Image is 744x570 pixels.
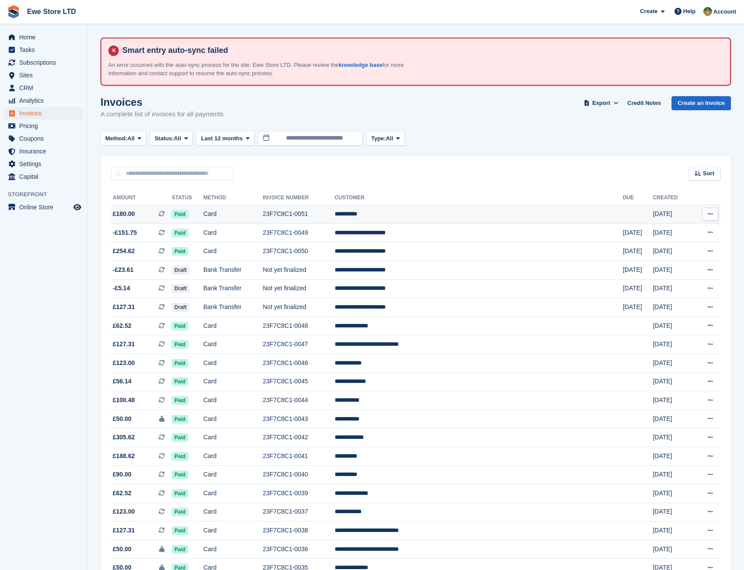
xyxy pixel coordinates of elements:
[653,372,692,391] td: [DATE]
[371,134,386,143] span: Type:
[19,82,72,94] span: CRM
[203,410,263,428] td: Card
[113,526,135,535] span: £127.31
[203,466,263,484] td: Card
[19,145,72,157] span: Insurance
[111,191,172,205] th: Amount
[113,265,133,275] span: -£23.61
[4,56,83,69] a: menu
[653,540,692,559] td: [DATE]
[196,131,254,146] button: Last 12 months
[203,391,263,410] td: Card
[172,526,188,535] span: Paid
[653,261,692,279] td: [DATE]
[19,31,72,43] span: Home
[72,202,83,212] a: Preview store
[19,158,72,170] span: Settings
[203,261,263,279] td: Bank Transfer
[624,96,664,111] a: Credit Notes
[113,209,135,219] span: £180.00
[653,223,692,242] td: [DATE]
[172,210,188,219] span: Paid
[7,5,20,18] img: stora-icon-8386f47178a22dfd0bd8f6a31ec36ba5ce8667c1dd55bd0f319d3a0aa187defe.svg
[19,107,72,119] span: Invoices
[653,428,692,447] td: [DATE]
[653,298,692,317] td: [DATE]
[335,191,623,205] th: Customer
[263,428,334,447] td: 23F7C8C1-0042
[172,396,188,405] span: Paid
[100,109,224,119] p: A complete list of invoices for all payments
[172,470,188,479] span: Paid
[113,302,135,312] span: £127.31
[263,354,334,372] td: 23F7C8C1-0046
[4,170,83,183] a: menu
[8,190,87,199] span: Storefront
[263,316,334,335] td: 23F7C8C1-0048
[203,428,263,447] td: Card
[4,69,83,81] a: menu
[113,377,131,386] span: £56.14
[172,507,188,516] span: Paid
[263,279,334,298] td: Not yet finalized
[263,261,334,279] td: Not yet finalized
[653,410,692,428] td: [DATE]
[653,466,692,484] td: [DATE]
[19,44,72,56] span: Tasks
[263,540,334,559] td: 23F7C8C1-0036
[653,354,692,372] td: [DATE]
[19,132,72,145] span: Coupons
[203,354,263,372] td: Card
[653,191,692,205] th: Created
[203,223,263,242] td: Card
[4,31,83,43] a: menu
[263,242,334,261] td: 23F7C8C1-0050
[263,410,334,428] td: 23F7C8C1-0043
[623,279,653,298] td: [DATE]
[653,316,692,335] td: [DATE]
[203,279,263,298] td: Bank Transfer
[113,470,131,479] span: £90.00
[172,266,189,275] span: Draft
[203,242,263,261] td: Card
[113,228,137,237] span: -£151.75
[263,223,334,242] td: 23F7C8C1-0049
[19,56,72,69] span: Subscriptions
[653,503,692,521] td: [DATE]
[203,503,263,521] td: Card
[263,484,334,503] td: 23F7C8C1-0039
[113,507,135,516] span: £123.00
[671,96,731,111] a: Create an Invoice
[263,503,334,521] td: 23F7C8C1-0037
[113,545,131,554] span: £50.00
[653,447,692,466] td: [DATE]
[203,298,263,317] td: Bank Transfer
[653,521,692,540] td: [DATE]
[19,69,72,81] span: Sites
[263,391,334,410] td: 23F7C8C1-0044
[203,372,263,391] td: Card
[623,298,653,317] td: [DATE]
[653,279,692,298] td: [DATE]
[4,158,83,170] a: menu
[4,82,83,94] a: menu
[4,145,83,157] a: menu
[150,131,193,146] button: Status: All
[172,415,188,424] span: Paid
[203,540,263,559] td: Card
[653,484,692,503] td: [DATE]
[263,521,334,540] td: 23F7C8C1-0038
[592,99,610,108] span: Export
[172,322,188,330] span: Paid
[4,44,83,56] a: menu
[703,7,712,16] img: Jason Butcher
[623,242,653,261] td: [DATE]
[203,316,263,335] td: Card
[128,134,135,143] span: All
[653,335,692,354] td: [DATE]
[203,484,263,503] td: Card
[263,372,334,391] td: 23F7C8C1-0045
[623,223,653,242] td: [DATE]
[4,107,83,119] a: menu
[174,134,181,143] span: All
